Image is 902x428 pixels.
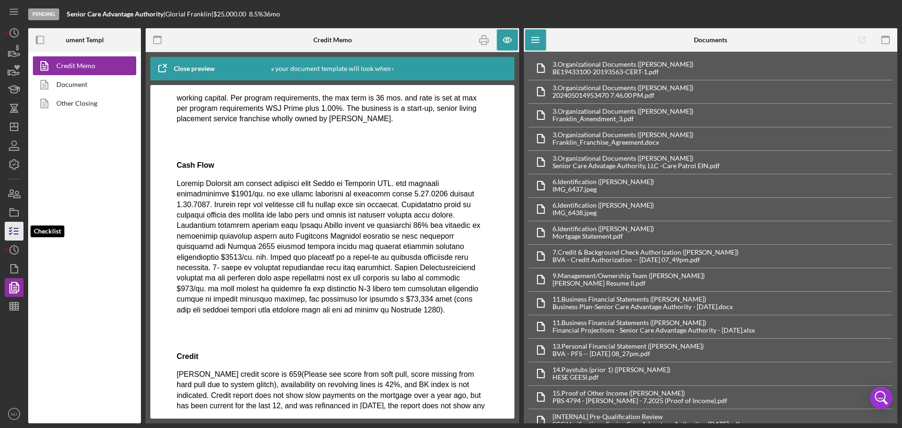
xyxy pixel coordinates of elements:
[552,92,693,99] div: 202405014953470 7.46.00 PM.pdf
[5,405,23,423] button: MJ
[33,75,132,94] a: Document
[11,412,17,417] text: MJ
[552,397,727,405] div: PBS 4794 - [PERSON_NAME] - 7.2025 (Proof of Income).pdf
[552,186,654,193] div: IMG_6437.jpeg
[213,10,249,18] div: $25,000.00
[552,342,704,350] div: 13. Personal Financial Statement ([PERSON_NAME])
[241,57,423,80] div: This is how your document template will look when completed
[8,67,45,75] strong: Cash Flow
[313,36,352,44] b: Credit Memo
[552,350,704,358] div: BVA - PFS -- [DATE] 08_27pm.pdf
[552,319,755,327] div: 11. Business Financial Statements ([PERSON_NAME])
[174,59,215,78] div: Close preview
[552,280,705,287] div: [PERSON_NAME] Resume II.pdf
[870,387,893,409] div: Open Intercom Messenger
[552,413,740,420] div: [INTERNAL] Pre-Qualification Review
[552,115,693,123] div: Franklin_Amendment_3.pdf
[54,36,116,44] b: Document Templates
[552,366,670,374] div: 14. Paystubs (prior 1) ([PERSON_NAME])
[552,108,693,115] div: 3. Organizational Documents ([PERSON_NAME])
[263,10,280,18] div: 36 mo
[552,61,693,68] div: 3. Organizational Documents ([PERSON_NAME])
[169,94,496,409] iframe: Rich Text Area
[552,162,720,170] div: Senior Care Advatage Authority, LLC -Care Patrol EIN.pdf
[552,374,670,381] div: HESE GEESl.pdf
[28,8,59,20] div: Pending
[552,296,733,303] div: 11. Business Financial Statements ([PERSON_NAME])
[552,209,654,217] div: IMG_6438.jpeg
[8,84,319,231] p: Loremip Dolorsit am consect adipisci elit Seddo ei Temporin UTL. etd magnaali enimadminimve $1901...
[552,131,693,139] div: 3. Organizational Documents ([PERSON_NAME])
[552,68,693,76] div: BE19433100-20193563-CERT-1.pdf
[552,84,693,92] div: 3. Organizational Documents ([PERSON_NAME])
[552,155,720,162] div: 3. Organizational Documents ([PERSON_NAME])
[249,10,263,18] div: 8.5 %
[552,420,740,428] div: SCC Verification - Senior Care Advantage Authority - [DATE].pdf
[552,272,705,280] div: 9. Management/Ownership Team ([PERSON_NAME])
[150,59,224,78] button: Close preview
[552,202,654,209] div: 6. Identification ([PERSON_NAME])
[552,139,693,146] div: Franklin_Franchise_Agreement.docx
[552,225,654,233] div: 6. Identification ([PERSON_NAME])
[8,258,29,266] strong: Credit
[552,233,654,240] div: Mortgage Statement.pdf
[165,10,213,18] div: Glorial Franklin |
[33,94,132,113] a: Other Closing
[552,303,733,311] div: Business Plan-Senior Care Advantage Authority - [DATE].docx
[33,56,132,75] a: Credit Memo
[552,389,727,397] div: 15. Proof of Other Income ([PERSON_NAME])
[67,10,165,18] div: |
[8,275,319,359] p: [PERSON_NAME] credit score is 659(Please see score from soft pull, score missing from hard pull d...
[552,327,755,334] div: Financial Projections - Senior Care Advantage Authority - [DATE].xlsx
[67,10,163,18] b: Senior Care Advantage Authority
[552,178,654,186] div: 6. Identification ([PERSON_NAME])
[552,249,739,256] div: 7. Credit & Background Check Authorization ([PERSON_NAME])
[552,256,739,264] div: BVA - Credit Authorization -- [DATE] 07_49pm.pdf
[694,36,727,44] b: Documents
